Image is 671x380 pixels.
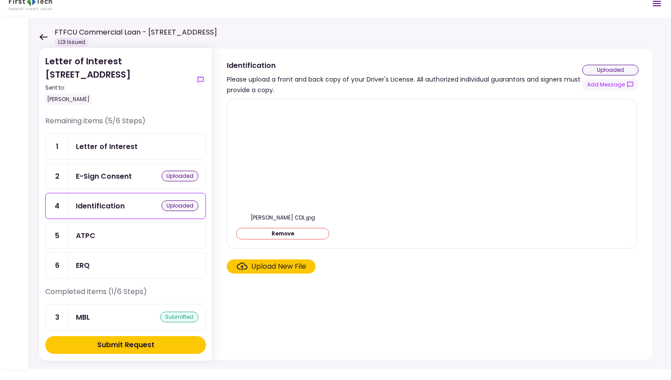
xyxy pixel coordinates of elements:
[227,259,316,274] span: Click here to upload the required document
[45,116,206,133] div: Remaining items (5/6 Steps)
[46,253,69,278] div: 6
[45,163,206,189] a: 2E-Sign Consentuploaded
[76,230,95,241] div: ATPC
[45,336,206,354] button: Submit Request
[45,252,206,278] a: 6ERQ
[45,84,192,92] div: Sent to:
[195,74,206,85] button: show-messages
[227,60,582,71] div: Identification
[45,94,91,105] div: [PERSON_NAME]
[46,223,69,248] div: 5
[45,133,206,160] a: 1Letter of Interest
[46,193,69,219] div: 4
[582,79,639,90] button: show-messages
[76,312,90,323] div: MBL
[45,55,192,105] div: Letter of Interest [STREET_ADDRESS]
[76,200,125,212] div: Identification
[76,141,138,152] div: Letter of Interest
[55,38,89,47] div: LOI Issued
[162,200,198,211] div: uploaded
[45,193,206,219] a: 4Identificationuploaded
[160,312,198,322] div: submitted
[227,74,582,95] div: Please upload a front and back copy of your Driver's License. All authorized individual guarantor...
[236,214,329,222] div: David Bergstrom CDL.jpg
[45,286,206,304] div: Completed items (1/6 Steps)
[97,340,154,350] div: Submit Request
[76,171,132,182] div: E-Sign Consent
[236,228,329,239] button: Remove
[55,27,217,38] h1: FTFCU Commercial Loan - [STREET_ADDRESS]
[46,305,69,330] div: 3
[46,164,69,189] div: 2
[76,260,90,271] div: ERQ
[46,134,69,159] div: 1
[162,171,198,181] div: uploaded
[582,65,639,75] div: uploaded
[251,261,306,272] div: Upload New File
[212,48,653,360] div: IdentificationPlease upload a front and back copy of your Driver's License. All authorized indivi...
[45,223,206,249] a: 5ATPC
[45,304,206,330] a: 3MBLsubmitted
